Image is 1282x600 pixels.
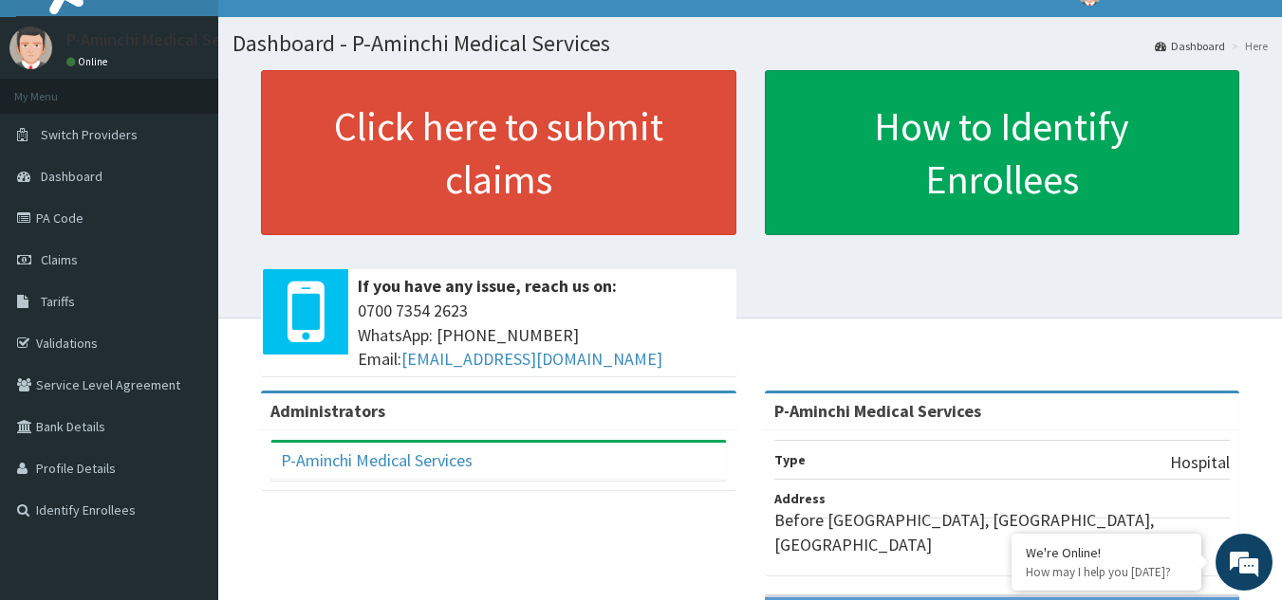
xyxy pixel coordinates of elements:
[35,95,77,142] img: d_794563401_company_1708531726252_794563401
[1026,544,1187,561] div: We're Online!
[774,451,806,468] b: Type
[41,126,138,143] span: Switch Providers
[774,490,826,507] b: Address
[9,27,52,69] img: User Image
[66,31,265,48] p: P-Aminchi Medical Services
[41,251,78,268] span: Claims
[261,70,736,235] a: Click here to submit claims
[1026,564,1187,580] p: How may I help you today?
[1227,38,1268,54] li: Here
[311,9,357,55] div: Minimize live chat window
[110,179,262,371] span: We're online!
[358,275,617,297] b: If you have any issue, reach us on:
[1170,450,1230,475] p: Hospital
[99,106,319,131] div: Chat with us now
[281,449,473,471] a: P-Aminchi Medical Services
[765,70,1240,235] a: How to Identify Enrollees
[270,400,385,422] b: Administrators
[41,293,75,310] span: Tariffs
[41,168,102,185] span: Dashboard
[9,399,362,465] textarea: Type your message and hit 'Enter'
[66,55,112,68] a: Online
[401,348,662,370] a: [EMAIL_ADDRESS][DOMAIN_NAME]
[774,508,1231,556] p: Before [GEOGRAPHIC_DATA], [GEOGRAPHIC_DATA], [GEOGRAPHIC_DATA]
[358,299,727,372] span: 0700 7354 2623 WhatsApp: [PHONE_NUMBER] Email:
[1155,38,1225,54] a: Dashboard
[774,400,981,422] strong: P-Aminchi Medical Services
[232,31,1268,56] h1: Dashboard - P-Aminchi Medical Services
